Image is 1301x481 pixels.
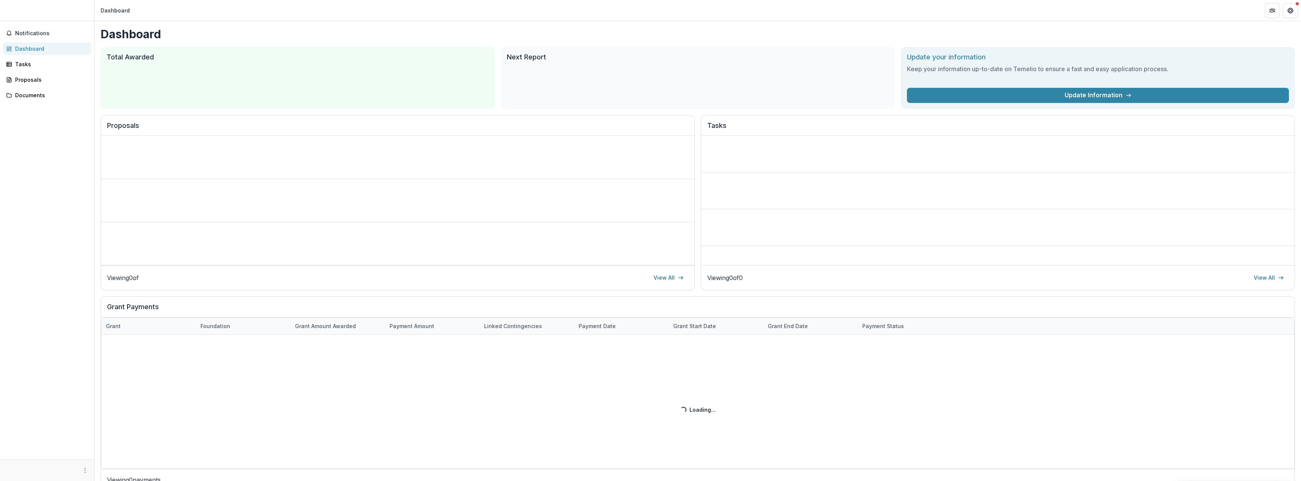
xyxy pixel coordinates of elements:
a: Update Information [907,88,1289,103]
div: Dashboard [15,45,85,53]
h2: Proposals [107,121,688,136]
h2: Tasks [707,121,1289,136]
h2: Total Awarded [107,53,489,61]
h3: Keep your information up-to-date on Temelio to ensure a fast and easy application process. [907,64,1289,73]
p: Viewing 0 of [107,273,139,282]
h2: Next Report [507,53,889,61]
a: View All [649,272,688,284]
div: Documents [15,91,85,99]
a: Tasks [3,58,91,70]
p: Viewing 0 of 0 [707,273,743,282]
div: Tasks [15,60,85,68]
a: View All [1249,272,1289,284]
h2: Grant Payments [107,303,1289,317]
button: Notifications [3,27,91,39]
a: Documents [3,89,91,101]
div: Proposals [15,76,85,84]
nav: breadcrumb [98,5,133,16]
a: Proposals [3,73,91,86]
button: More [81,466,90,475]
span: Notifications [15,30,88,37]
div: Dashboard [101,6,130,14]
h1: Dashboard [101,27,1295,41]
a: Dashboard [3,42,91,55]
button: Get Help [1283,3,1298,18]
h2: Update your information [907,53,1289,61]
button: Partners [1265,3,1280,18]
